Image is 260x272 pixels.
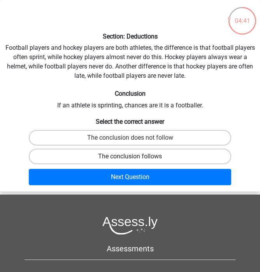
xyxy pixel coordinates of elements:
[3,33,257,40] h6: Section: Deductions
[102,216,158,235] img: Assessly logo
[29,130,231,146] label: The conclusion does not follow
[25,244,235,253] h5: Assessments
[29,149,231,164] label: The conclusion follows
[3,90,257,97] h6: Conclusion
[3,116,257,125] h6: Select the correct answer
[228,6,257,26] div: 04:41
[29,169,231,185] button: Next Question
